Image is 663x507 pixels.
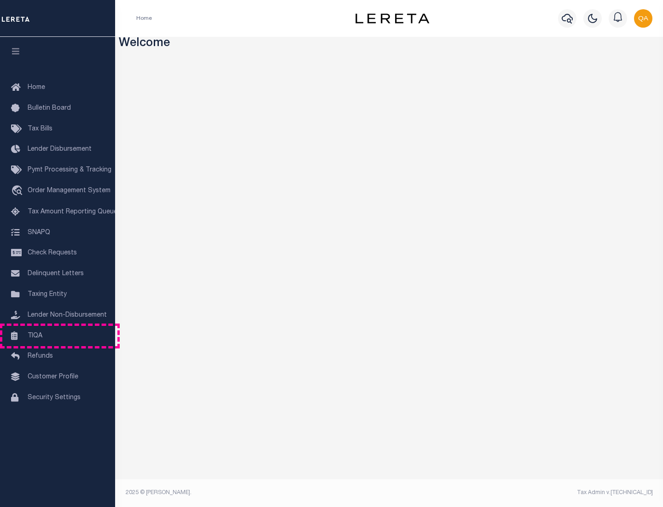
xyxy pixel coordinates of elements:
[136,14,152,23] li: Home
[355,13,429,24] img: logo-dark.svg
[28,126,52,132] span: Tax Bills
[28,374,78,380] span: Customer Profile
[28,84,45,91] span: Home
[28,167,111,173] span: Pymt Processing & Tracking
[28,146,92,153] span: Lender Disbursement
[396,489,653,497] div: Tax Admin v.[TECHNICAL_ID]
[28,291,67,298] span: Taxing Entity
[28,395,81,401] span: Security Settings
[119,489,390,497] div: 2025 © [PERSON_NAME].
[28,332,42,339] span: TIQA
[634,9,652,28] img: svg+xml;base64,PHN2ZyB4bWxucz0iaHR0cDovL3d3dy53My5vcmcvMjAwMC9zdmciIHBvaW50ZXItZXZlbnRzPSJub25lIi...
[119,37,660,51] h3: Welcome
[11,185,26,197] i: travel_explore
[28,312,107,318] span: Lender Non-Disbursement
[28,209,117,215] span: Tax Amount Reporting Queue
[28,188,110,194] span: Order Management System
[28,105,71,112] span: Bulletin Board
[28,229,50,236] span: SNAPQ
[28,271,84,277] span: Delinquent Letters
[28,250,77,256] span: Check Requests
[28,353,53,360] span: Refunds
